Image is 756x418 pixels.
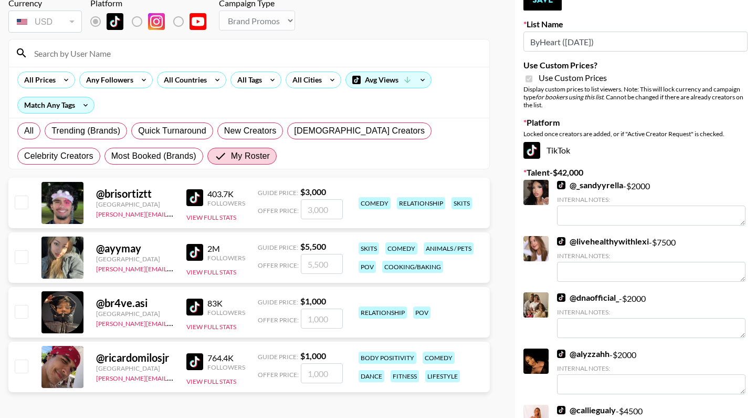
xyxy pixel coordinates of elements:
[10,13,80,31] div: USD
[301,199,343,219] input: 3,000
[523,117,748,128] label: Platform
[557,180,623,190] a: @_sandyyrella
[224,125,277,137] span: New Creators
[258,243,298,251] span: Guide Price:
[96,318,301,328] a: [PERSON_NAME][EMAIL_ADDRESS][PERSON_NAME][DOMAIN_NAME]
[286,72,324,88] div: All Cities
[18,97,94,113] div: Match Any Tags
[523,142,540,159] img: TikTok
[96,297,174,310] div: @ br4ve.asi
[300,187,326,197] strong: $ 3,000
[557,252,745,260] div: Internal Notes:
[424,242,474,254] div: animals / pets
[107,13,123,30] img: TikTok
[96,364,174,372] div: [GEOGRAPHIC_DATA]
[258,261,299,269] span: Offer Price:
[523,85,748,109] div: Display custom prices to list viewers. Note: This will lock currency and campaign type . Cannot b...
[258,207,299,215] span: Offer Price:
[423,352,455,364] div: comedy
[24,125,34,137] span: All
[186,378,236,385] button: View Full Stats
[413,307,430,319] div: pov
[425,370,460,382] div: lifestyle
[391,370,419,382] div: fitness
[96,351,174,364] div: @ ricardomilosjr
[557,196,745,203] div: Internal Notes:
[111,150,196,162] span: Most Booked (Brands)
[8,8,82,35] div: Currency is locked to USD
[397,197,445,209] div: relationship
[300,351,326,361] strong: $ 1,000
[557,180,745,226] div: - $ 2000
[301,254,343,274] input: 5,500
[96,200,174,208] div: [GEOGRAPHIC_DATA]
[96,242,174,255] div: @ ayymay
[258,371,299,379] span: Offer Price:
[18,72,58,88] div: All Prices
[346,72,431,88] div: Avg Views
[523,19,748,29] label: List Name
[359,242,379,254] div: skits
[451,197,472,209] div: skits
[557,364,745,372] div: Internal Notes:
[359,352,416,364] div: body positivity
[186,244,203,261] img: TikTok
[258,353,298,361] span: Guide Price:
[207,243,245,254] div: 2M
[301,363,343,383] input: 1,000
[80,72,135,88] div: Any Followers
[28,45,483,62] input: Search by User Name
[207,363,245,371] div: Followers
[557,237,565,246] img: TikTok
[231,150,270,162] span: My Roster
[186,189,203,206] img: TikTok
[557,308,745,316] div: Internal Notes:
[294,125,425,137] span: [DEMOGRAPHIC_DATA] Creators
[96,372,301,382] a: [PERSON_NAME][EMAIL_ADDRESS][PERSON_NAME][DOMAIN_NAME]
[557,292,745,338] div: - $ 2000
[258,316,299,324] span: Offer Price:
[96,255,174,263] div: [GEOGRAPHIC_DATA]
[557,236,649,247] a: @livehealthywithlexi
[359,307,407,319] div: relationship
[300,241,326,251] strong: $ 5,500
[523,167,748,178] label: Talent - $ 42,000
[186,299,203,315] img: TikTok
[300,296,326,306] strong: $ 1,000
[523,60,748,70] label: Use Custom Prices?
[301,309,343,329] input: 1,000
[90,11,215,33] div: List locked to TikTok.
[557,349,745,394] div: - $ 2000
[258,189,298,197] span: Guide Price:
[557,181,565,189] img: TikTok
[148,13,165,30] img: Instagram
[138,125,206,137] span: Quick Turnaround
[557,293,565,302] img: TikTok
[207,189,245,199] div: 403.7K
[96,208,301,218] a: [PERSON_NAME][EMAIL_ADDRESS][PERSON_NAME][DOMAIN_NAME]
[258,298,298,306] span: Guide Price:
[557,236,745,282] div: - $ 7500
[96,263,301,273] a: [PERSON_NAME][EMAIL_ADDRESS][PERSON_NAME][DOMAIN_NAME]
[96,187,174,200] div: @ brisortiztt
[557,292,619,303] a: @dnaofficial_
[190,13,206,30] img: YouTube
[24,150,93,162] span: Celebrity Creators
[186,323,236,331] button: View Full Stats
[535,93,603,101] em: for bookers using this list
[557,405,616,415] a: @calliegualy
[557,349,610,359] a: @alyzzahh
[231,72,264,88] div: All Tags
[186,353,203,370] img: TikTok
[382,261,443,273] div: cooking/baking
[207,199,245,207] div: Followers
[557,406,565,414] img: TikTok
[207,254,245,262] div: Followers
[157,72,209,88] div: All Countries
[385,242,417,254] div: comedy
[207,353,245,363] div: 764.4K
[186,268,236,276] button: View Full Stats
[539,73,607,83] span: Use Custom Prices
[557,350,565,358] img: TikTok
[359,370,384,382] div: dance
